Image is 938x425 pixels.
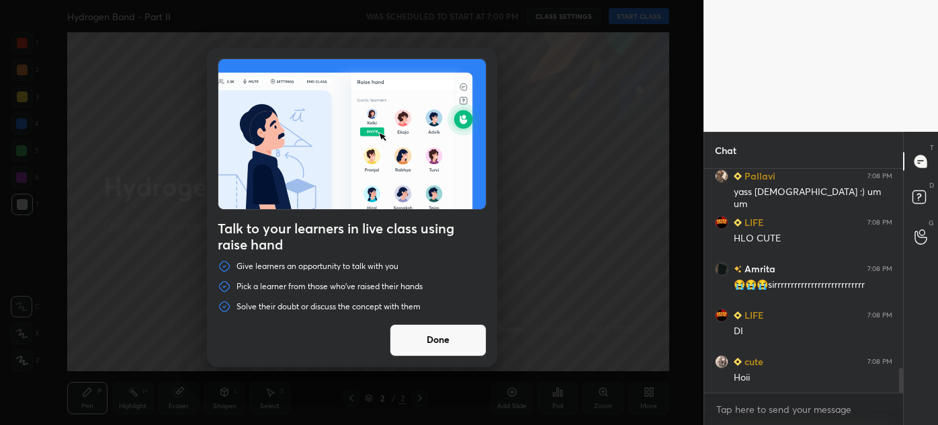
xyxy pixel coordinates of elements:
h6: LIFE [742,308,764,322]
img: no-rating-badge.077c3623.svg [734,266,742,273]
p: D [929,180,934,190]
p: T [930,143,934,153]
img: 465cd662047e4dbcad6fe2b530dde413.jpg [715,355,728,369]
img: Learner_Badge_beginner_1_8b307cf2a0.svg [734,219,742,227]
img: 2551166e549f4f338b3818049289388a.jpg [715,216,728,229]
p: Pick a learner from those who've raised their hands [237,281,423,292]
img: 2551166e549f4f338b3818049289388a.jpg [715,309,728,322]
div: DI [734,325,892,338]
div: 😭😭😭sirrrrrrrrrrrrrrrrrrrrrrrrrrr [734,278,892,292]
div: grid [704,169,903,393]
h6: Pallavi [742,169,775,183]
img: Learner_Badge_beginner_1_8b307cf2a0.svg [734,172,742,180]
div: HLO CUTE [734,232,892,245]
h6: Amrita [742,262,775,276]
h6: LIFE [742,215,764,229]
p: Solve their doubt or discuss the concept with them [237,301,421,312]
div: 7:08 PM [867,311,892,319]
p: Give learners an opportunity to talk with you [237,261,398,272]
div: 7:08 PM [867,172,892,180]
img: 2cb808eab4f547b4b23004237b8fd6b2.jpg [715,262,728,276]
div: 7:08 PM [867,265,892,273]
button: Done [390,324,486,356]
div: 7:08 PM [867,358,892,366]
p: Chat [704,132,747,168]
img: preRahAdop.42c3ea74.svg [218,59,486,209]
img: d21cb901969645329c1ebbc37bedddf7.png [715,169,728,183]
div: Hoii [734,371,892,385]
h4: Talk to your learners in live class using raise hand [218,221,486,253]
div: yass [DEMOGRAPHIC_DATA] :) um um [734,186,892,211]
div: 7:08 PM [867,219,892,227]
p: G [929,218,934,228]
h6: cute [742,354,763,369]
img: Learner_Badge_beginner_1_8b307cf2a0.svg [734,311,742,319]
img: Learner_Badge_beginner_1_8b307cf2a0.svg [734,358,742,366]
